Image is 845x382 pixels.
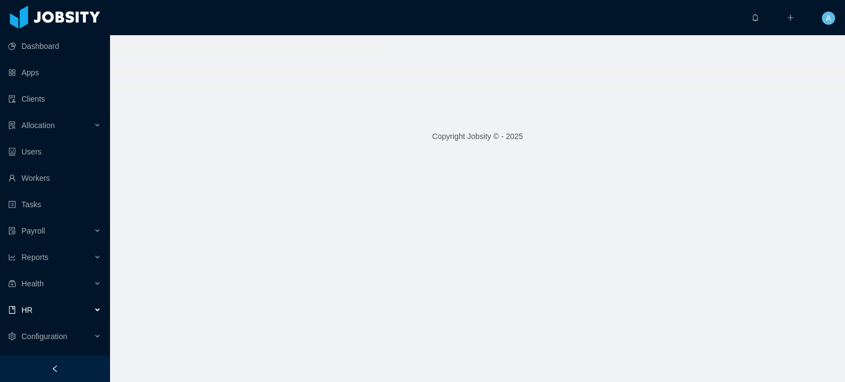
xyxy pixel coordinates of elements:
[759,8,770,19] sup: 0
[8,88,101,110] a: icon: auditClients
[8,167,101,189] a: icon: userWorkers
[8,227,16,235] i: icon: file-protect
[21,121,55,130] span: Allocation
[8,333,16,340] i: icon: setting
[8,35,101,57] a: icon: pie-chartDashboard
[21,279,43,288] span: Health
[21,306,32,314] span: HR
[8,141,101,163] a: icon: robotUsers
[21,332,67,341] span: Configuration
[8,253,16,261] i: icon: line-chart
[826,12,831,25] span: A
[21,226,45,235] span: Payroll
[8,280,16,287] i: icon: medicine-box
[8,121,16,129] i: icon: solution
[751,14,759,21] i: icon: bell
[8,193,101,215] a: icon: profileTasks
[8,62,101,84] a: icon: appstoreApps
[787,14,794,21] i: icon: plus
[8,306,16,314] i: icon: book
[110,118,845,156] footer: Copyright Jobsity © - 2025
[21,253,48,262] span: Reports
